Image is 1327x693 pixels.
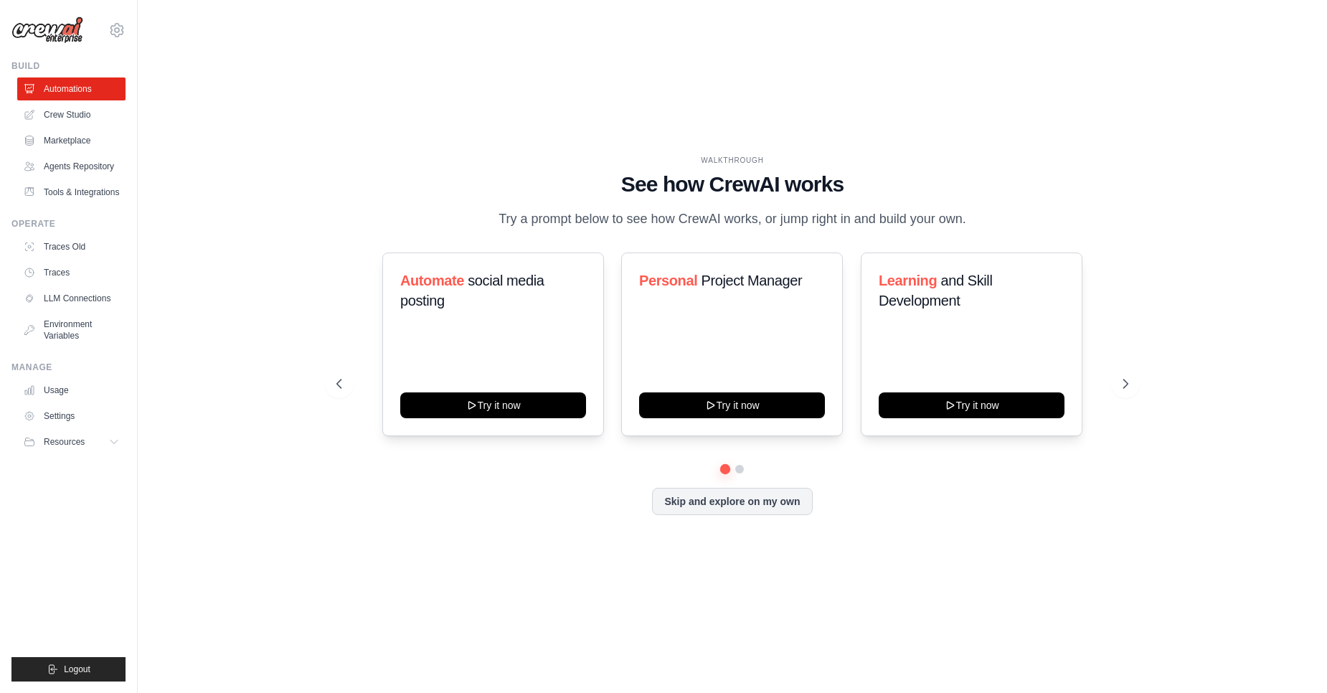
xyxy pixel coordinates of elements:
button: Try it now [400,392,586,418]
span: Personal [639,273,697,288]
a: Automations [17,77,126,100]
span: Automate [400,273,464,288]
a: Marketplace [17,129,126,152]
span: Resources [44,436,85,448]
span: social media posting [400,273,544,308]
span: and Skill Development [879,273,992,308]
a: Settings [17,405,126,428]
p: Try a prompt below to see how CrewAI works, or jump right in and build your own. [491,209,973,230]
div: Manage [11,362,126,373]
button: Logout [11,657,126,682]
a: Environment Variables [17,313,126,347]
a: Agents Repository [17,155,126,178]
a: Traces Old [17,235,126,258]
a: Crew Studio [17,103,126,126]
a: Traces [17,261,126,284]
h1: See how CrewAI works [336,171,1128,197]
iframe: Chat Widget [1255,624,1327,693]
div: Build [11,60,126,72]
a: LLM Connections [17,287,126,310]
a: Tools & Integrations [17,181,126,204]
img: Logo [11,16,83,44]
button: Try it now [879,392,1064,418]
a: Usage [17,379,126,402]
button: Try it now [639,392,825,418]
span: Logout [64,664,90,675]
button: Resources [17,430,126,453]
div: Operate [11,218,126,230]
span: Learning [879,273,937,288]
button: Skip and explore on my own [652,488,812,515]
span: Project Manager [702,273,803,288]
div: WALKTHROUGH [336,155,1128,166]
